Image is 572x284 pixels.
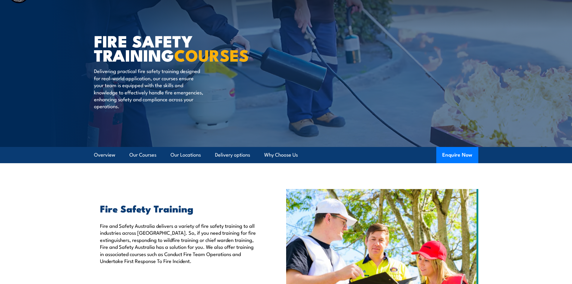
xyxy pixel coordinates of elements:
[94,147,115,163] a: Overview
[100,222,259,264] p: Fire and Safety Australia delivers a variety of fire safety training to all industries across [GE...
[174,42,249,67] strong: COURSES
[129,147,156,163] a: Our Courses
[94,34,242,62] h1: FIRE SAFETY TRAINING
[94,67,204,109] p: Delivering practical fire safety training designed for real-world application, our courses ensure...
[171,147,201,163] a: Our Locations
[100,204,259,212] h2: Fire Safety Training
[215,147,250,163] a: Delivery options
[436,147,478,163] button: Enquire Now
[264,147,298,163] a: Why Choose Us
